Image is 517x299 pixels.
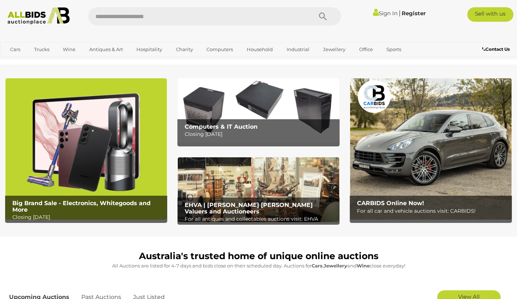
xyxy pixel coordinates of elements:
[482,46,510,52] b: Contact Us
[178,157,339,222] img: EHVA | Evans Hastings Valuers and Auctioneers
[9,251,508,261] h1: Australia's trusted home of unique online auctions
[242,43,278,55] a: Household
[350,78,512,220] a: CARBIDS Online Now! CARBIDS Online Now! For all car and vehicle auctions visit: CARBIDS!
[324,263,347,269] strong: Jewellery
[373,10,398,17] a: Sign In
[132,43,167,55] a: Hospitality
[85,43,128,55] a: Antiques & Art
[178,78,339,143] img: Computers & IT Auction
[399,9,401,17] span: |
[305,7,341,25] button: Search
[12,213,164,222] p: Closing [DATE]
[185,130,336,139] p: Closing [DATE]
[5,43,25,55] a: Cars
[202,43,238,55] a: Computers
[185,202,313,215] b: EHVA | [PERSON_NAME] [PERSON_NAME] Valuers and Auctioneers
[357,200,424,207] b: CARBIDS Online Now!
[5,55,66,67] a: [GEOGRAPHIC_DATA]
[312,263,323,269] strong: Cars
[5,78,167,220] img: Big Brand Sale - Electronics, Whitegoods and More
[357,207,508,216] p: For all car and vehicle auctions visit: CARBIDS!
[58,43,80,55] a: Wine
[178,157,339,222] a: EHVA | Evans Hastings Valuers and Auctioneers EHVA | [PERSON_NAME] [PERSON_NAME] Valuers and Auct...
[318,43,350,55] a: Jewellery
[282,43,314,55] a: Industrial
[29,43,54,55] a: Trucks
[350,78,512,220] img: CARBIDS Online Now!
[5,78,167,220] a: Big Brand Sale - Electronics, Whitegoods and More Big Brand Sale - Electronics, Whitegoods and Mo...
[185,215,336,224] p: For all antiques and collectables auctions visit: EHVA
[4,7,73,25] img: Allbids.com.au
[402,10,426,17] a: Register
[382,43,406,55] a: Sports
[171,43,198,55] a: Charity
[9,262,508,270] p: All Auctions are listed for 4-7 days and bids close on their scheduled day. Auctions for , and cl...
[185,123,258,130] b: Computers & IT Auction
[12,200,151,213] b: Big Brand Sale - Electronics, Whitegoods and More
[178,78,339,143] a: Computers & IT Auction Computers & IT Auction Closing [DATE]
[357,263,370,269] strong: Wine
[467,7,514,22] a: Sell with us
[482,45,512,53] a: Contact Us
[354,43,378,55] a: Office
